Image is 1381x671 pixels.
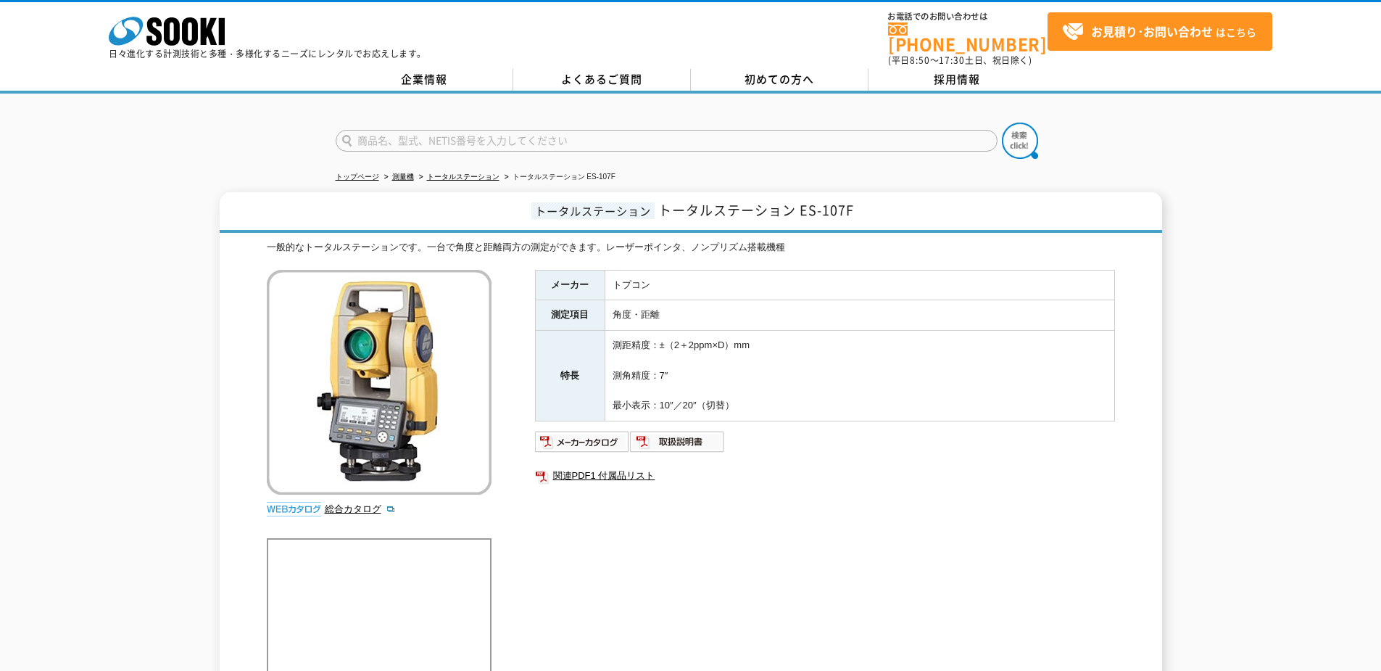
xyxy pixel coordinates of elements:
a: 採用情報 [868,69,1046,91]
a: 初めての方へ [691,69,868,91]
td: トプコン [605,270,1114,300]
td: 測距精度：±（2＋2ppm×D）mm 測角精度：7″ 最小表示：10″／20″（切替） [605,331,1114,421]
a: 取扱説明書 [630,440,725,450]
a: 測量機 [392,173,414,181]
img: トータルステーション ES-107F [267,270,492,495]
span: トータルステーション [531,202,655,219]
th: 特長 [535,331,605,421]
span: 初めての方へ [745,71,814,87]
a: [PHONE_NUMBER] [888,22,1048,52]
input: 商品名、型式、NETIS番号を入力してください [336,130,998,152]
img: btn_search.png [1002,123,1038,159]
img: webカタログ [267,502,321,516]
span: 17:30 [939,54,965,67]
span: お電話でのお問い合わせは [888,12,1048,21]
a: 総合カタログ [325,503,396,514]
td: 角度・距離 [605,300,1114,331]
p: 日々進化する計測技術と多種・多様化するニーズにレンタルでお応えします。 [109,49,426,58]
th: メーカー [535,270,605,300]
span: トータルステーション ES-107F [658,200,854,220]
span: 8:50 [910,54,930,67]
span: はこちら [1062,21,1256,43]
img: メーカーカタログ [535,430,630,453]
a: メーカーカタログ [535,440,630,450]
li: トータルステーション ES-107F [502,170,615,185]
div: 一般的なトータルステーションです。一台で角度と距離両方の測定ができます。レーザーポインタ、ノンプリズム搭載機種 [267,240,1115,255]
img: 取扱説明書 [630,430,725,453]
a: 関連PDF1 付属品リスト [535,466,1115,485]
a: トータルステーション [427,173,499,181]
span: (平日 ～ 土日、祝日除く) [888,54,1032,67]
strong: お見積り･お問い合わせ [1091,22,1213,40]
th: 測定項目 [535,300,605,331]
a: トップページ [336,173,379,181]
a: お見積り･お問い合わせはこちら [1048,12,1272,51]
a: 企業情報 [336,69,513,91]
a: よくあるご質問 [513,69,691,91]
